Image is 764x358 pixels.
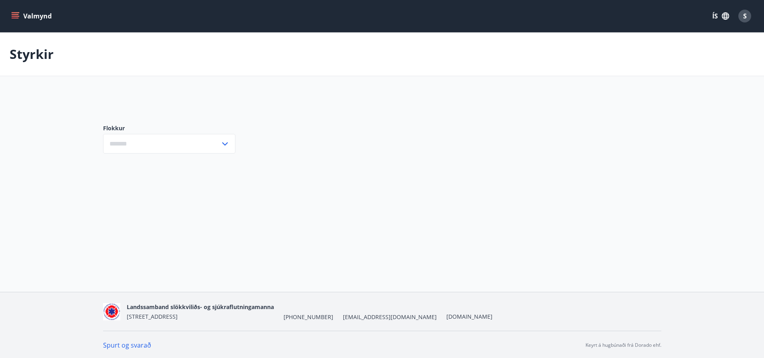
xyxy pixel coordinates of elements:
p: Keyrt á hugbúnaði frá Dorado ehf. [586,342,661,349]
a: Spurt og svarað [103,341,151,350]
span: S [743,12,747,20]
span: [EMAIL_ADDRESS][DOMAIN_NAME] [343,313,437,321]
label: Flokkur [103,124,235,132]
span: Landssamband slökkviliðs- og sjúkraflutningamanna [127,303,274,311]
span: [PHONE_NUMBER] [284,313,333,321]
button: menu [10,9,55,23]
button: ÍS [708,9,734,23]
img: 5co5o51sp293wvT0tSE6jRQ7d6JbxoluH3ek357x.png [103,303,120,320]
span: [STREET_ADDRESS] [127,313,178,320]
a: [DOMAIN_NAME] [446,313,492,320]
p: Styrkir [10,45,54,63]
button: S [735,6,754,26]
